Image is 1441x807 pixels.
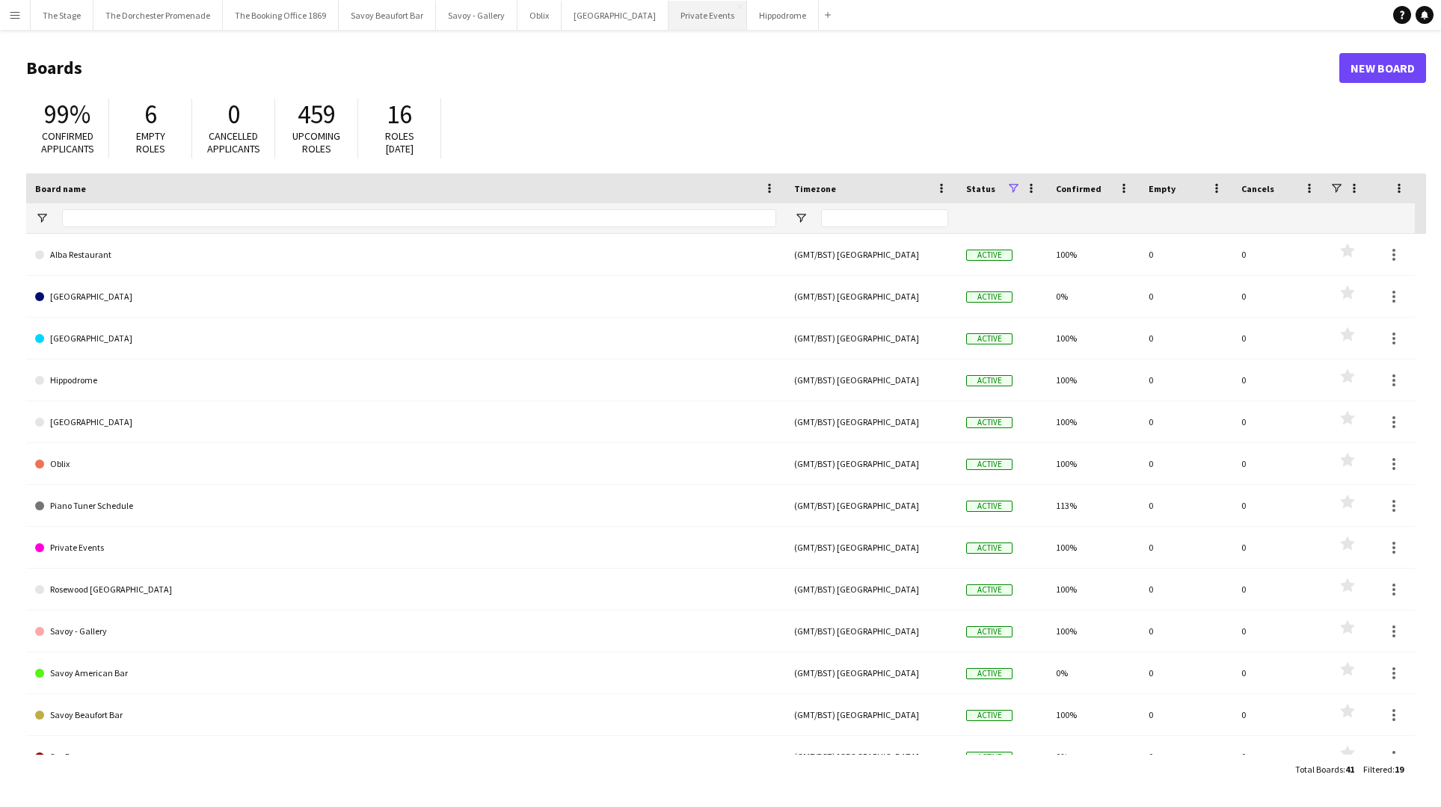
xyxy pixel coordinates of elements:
span: Cancelled applicants [207,129,260,155]
span: Upcoming roles [292,129,340,155]
div: 0 [1232,610,1325,652]
div: (GMT/BST) [GEOGRAPHIC_DATA] [785,276,957,317]
span: Active [966,710,1013,721]
span: Filtered [1363,764,1392,775]
span: 41 [1345,764,1354,775]
a: Private Events [35,527,776,569]
div: 0 [1140,569,1232,610]
div: 0 [1232,401,1325,442]
div: 0 [1140,694,1232,735]
span: Active [966,626,1013,637]
div: 0 [1140,485,1232,526]
span: 459 [298,98,336,131]
div: 100% [1047,610,1140,652]
a: Rosewood [GEOGRAPHIC_DATA] [35,569,776,610]
div: 0 [1140,276,1232,317]
div: 0 [1232,485,1325,526]
span: Cancels [1241,183,1274,194]
a: Savoy - Gallery [35,610,776,652]
button: The Stage [31,1,93,30]
button: Open Filter Menu [794,211,808,225]
div: (GMT/BST) [GEOGRAPHIC_DATA] [785,652,957,693]
div: (GMT/BST) [GEOGRAPHIC_DATA] [785,610,957,652]
span: Total Boards [1295,764,1343,775]
div: 0 [1232,443,1325,484]
div: (GMT/BST) [GEOGRAPHIC_DATA] [785,443,957,484]
div: (GMT/BST) [GEOGRAPHIC_DATA] [785,569,957,610]
span: 6 [144,98,157,131]
div: (GMT/BST) [GEOGRAPHIC_DATA] [785,401,957,442]
button: Savoy Beaufort Bar [339,1,436,30]
span: Board name [35,183,86,194]
div: 100% [1047,318,1140,359]
div: 0 [1232,736,1325,777]
a: Spy Bar [35,736,776,778]
a: Savoy American Bar [35,652,776,694]
div: 0 [1140,736,1232,777]
span: Active [966,542,1013,554]
span: Roles [DATE] [385,129,414,155]
div: (GMT/BST) [GEOGRAPHIC_DATA] [785,485,957,526]
span: 0 [227,98,240,131]
div: 0 [1140,652,1232,693]
span: Active [966,501,1013,512]
span: Active [966,584,1013,596]
div: 0 [1232,234,1325,275]
div: 0 [1140,318,1232,359]
div: 0 [1232,359,1325,401]
span: Status [966,183,995,194]
div: 0 [1140,527,1232,568]
span: Active [966,752,1013,763]
div: 0 [1140,359,1232,401]
div: 0 [1232,527,1325,568]
span: Confirmed [1056,183,1102,194]
span: 16 [387,98,412,131]
div: 0% [1047,736,1140,777]
div: 100% [1047,527,1140,568]
div: (GMT/BST) [GEOGRAPHIC_DATA] [785,234,957,275]
div: 100% [1047,694,1140,735]
div: 100% [1047,359,1140,401]
span: Timezone [794,183,836,194]
span: Active [966,250,1013,261]
a: [GEOGRAPHIC_DATA] [35,318,776,359]
span: Active [966,459,1013,470]
div: 0 [1232,694,1325,735]
button: [GEOGRAPHIC_DATA] [562,1,669,30]
div: 100% [1047,569,1140,610]
div: 100% [1047,443,1140,484]
div: 0 [1232,318,1325,359]
button: Open Filter Menu [35,211,49,225]
div: 0 [1140,234,1232,275]
div: : [1363,755,1404,784]
div: 0 [1232,652,1325,693]
a: New Board [1339,53,1426,83]
a: Savoy Beaufort Bar [35,694,776,736]
div: 0 [1140,610,1232,652]
a: [GEOGRAPHIC_DATA] [35,276,776,318]
span: Active [966,375,1013,386]
div: 0 [1140,443,1232,484]
div: 0 [1232,569,1325,610]
h1: Boards [26,57,1339,79]
button: Oblix [517,1,562,30]
div: (GMT/BST) [GEOGRAPHIC_DATA] [785,527,957,568]
a: Piano Tuner Schedule [35,485,776,527]
span: 19 [1395,764,1404,775]
div: : [1295,755,1354,784]
a: [GEOGRAPHIC_DATA] [35,401,776,443]
div: 0 [1232,276,1325,317]
div: 100% [1047,234,1140,275]
div: 0% [1047,276,1140,317]
button: The Booking Office 1869 [223,1,339,30]
div: (GMT/BST) [GEOGRAPHIC_DATA] [785,694,957,735]
span: Empty [1149,183,1176,194]
div: 0 [1140,401,1232,442]
span: 99% [44,98,90,131]
span: Active [966,417,1013,428]
button: The Dorchester Promenade [93,1,223,30]
div: 113% [1047,485,1140,526]
button: Savoy - Gallery [436,1,517,30]
div: (GMT/BST) [GEOGRAPHIC_DATA] [785,359,957,401]
input: Board name Filter Input [62,209,776,227]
